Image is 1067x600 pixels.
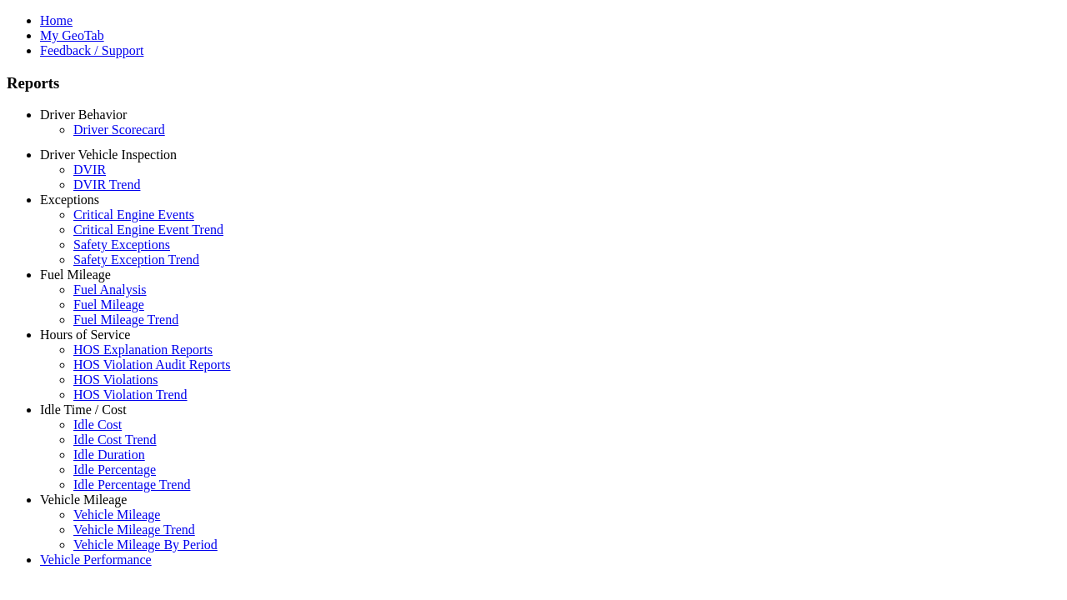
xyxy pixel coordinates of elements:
[73,222,223,237] a: Critical Engine Event Trend
[73,372,158,387] a: HOS Violations
[40,552,152,567] a: Vehicle Performance
[73,447,145,462] a: Idle Duration
[73,122,165,137] a: Driver Scorecard
[40,28,104,42] a: My GeoTab
[73,462,156,477] a: Idle Percentage
[73,297,144,312] a: Fuel Mileage
[40,492,127,507] a: Vehicle Mileage
[73,522,195,537] a: Vehicle Mileage Trend
[73,312,178,327] a: Fuel Mileage Trend
[73,477,190,492] a: Idle Percentage Trend
[40,43,143,57] a: Feedback / Support
[40,147,177,162] a: Driver Vehicle Inspection
[73,282,147,297] a: Fuel Analysis
[73,417,122,432] a: Idle Cost
[73,507,160,522] a: Vehicle Mileage
[40,13,73,27] a: Home
[73,357,231,372] a: HOS Violation Audit Reports
[40,267,111,282] a: Fuel Mileage
[73,342,213,357] a: HOS Explanation Reports
[73,537,218,552] a: Vehicle Mileage By Period
[73,162,106,177] a: DVIR
[40,107,127,122] a: Driver Behavior
[73,207,194,222] a: Critical Engine Events
[40,402,127,417] a: Idle Time / Cost
[73,252,199,267] a: Safety Exception Trend
[73,237,170,252] a: Safety Exceptions
[73,177,140,192] a: DVIR Trend
[7,74,1060,92] h3: Reports
[40,192,99,207] a: Exceptions
[73,387,188,402] a: HOS Violation Trend
[40,327,130,342] a: Hours of Service
[73,432,157,447] a: Idle Cost Trend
